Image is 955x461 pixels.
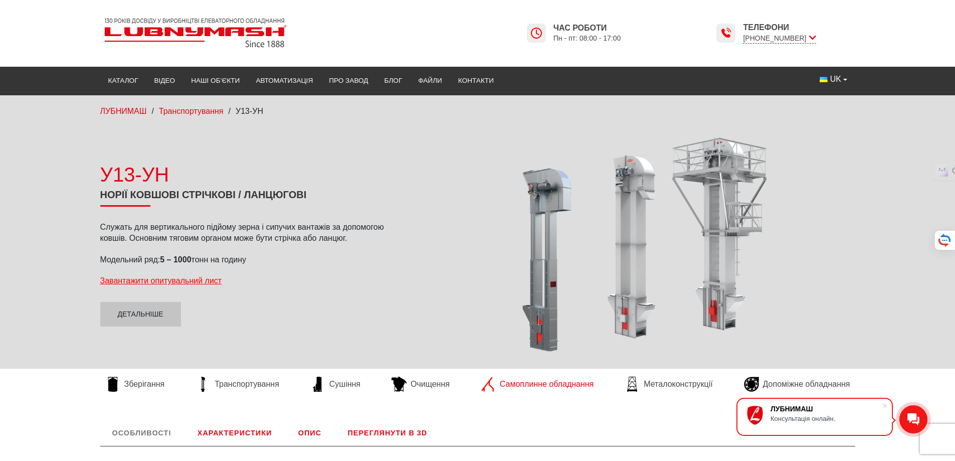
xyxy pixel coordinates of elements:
[100,189,406,207] h1: Норії ковшові стрічкові / ланцюгові
[820,77,828,82] img: Українська
[620,377,717,392] a: Металоконструкції
[411,379,450,390] span: Очищення
[812,70,855,89] button: UK
[248,70,321,92] a: Автоматизація
[100,377,170,392] a: Зберігання
[830,74,841,85] span: UK
[100,70,146,92] a: Каталог
[100,254,406,265] p: Модельний ряд: тонн на годину
[500,379,594,390] span: Самоплинне обладнання
[160,255,191,264] strong: 5 – 1000
[146,70,183,92] a: Відео
[124,379,165,390] span: Зберігання
[771,415,882,422] div: Консультація онлайн.
[450,70,502,92] a: Контакти
[720,27,732,39] img: Lubnymash time icon
[644,379,712,390] span: Металоконструкції
[100,222,406,244] p: Служать для вертикального підйому зерна і сипучих вантажів за допомогою ковшів. Основним тяговим ...
[387,377,455,392] a: Очищення
[530,27,542,39] img: Lubnymash time icon
[100,276,222,285] a: Завантажити опитувальний лист
[286,420,333,446] a: Опис
[100,14,291,52] img: Lubnymash
[183,70,248,92] a: Наші об’єкти
[553,34,621,43] span: Пн - пт: 08:00 - 17:00
[410,70,450,92] a: Файли
[763,379,850,390] span: Допоміжне обладнання
[190,377,284,392] a: Транспортування
[376,70,410,92] a: Блог
[185,420,284,446] a: Характеристики
[236,107,263,115] span: У13-УН
[739,377,855,392] a: Допоміжне обладнання
[336,420,440,446] a: Переглянути в 3D
[100,302,181,327] a: Детальніше
[100,420,183,446] a: Особливості
[553,23,621,34] span: Час роботи
[100,161,406,189] div: У13-УН
[329,379,360,390] span: Сушіння
[321,70,376,92] a: Про завод
[476,377,599,392] a: Самоплинне обладнання
[743,33,816,44] span: [PHONE_NUMBER]
[743,22,816,33] span: Телефони
[215,379,279,390] span: Транспортування
[305,377,365,392] a: Сушіння
[159,107,224,115] a: Транспортування
[151,107,153,115] span: /
[100,107,147,115] a: ЛУБНИМАШ
[229,107,231,115] span: /
[771,405,882,413] div: ЛУБНИМАШ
